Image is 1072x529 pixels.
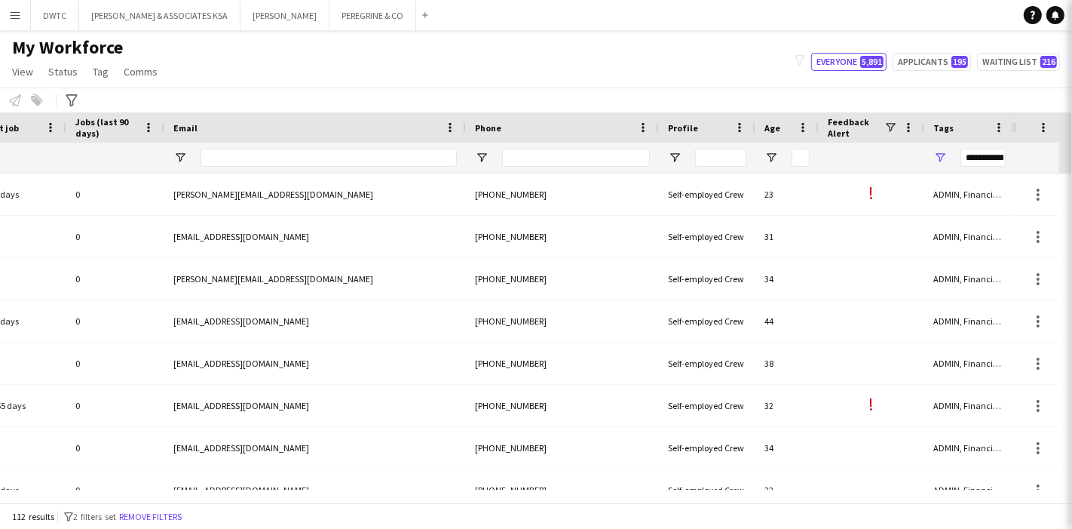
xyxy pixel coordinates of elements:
a: Status [42,62,84,82]
span: 216 [1040,56,1057,68]
div: [EMAIL_ADDRESS][DOMAIN_NAME] [164,216,466,257]
div: [PHONE_NUMBER] [466,174,659,215]
span: My Workforce [12,36,123,59]
div: Self-employed Crew [659,258,755,300]
div: 0 [66,427,164,469]
div: [PERSON_NAME][EMAIL_ADDRESS][DOMAIN_NAME] [164,174,466,215]
button: Open Filter Menu [668,151,681,165]
div: 34 [755,427,819,469]
div: 0 [66,174,164,215]
div: 0 [66,300,164,342]
div: ADMIN, Financial & HR, AV & Technical, Health & Safety, Production, Update Summer 24 [924,427,1015,469]
div: 44 [755,300,819,342]
button: Open Filter Menu [764,151,778,165]
div: 0 [66,343,164,384]
div: [PHONE_NUMBER] [466,300,659,342]
div: 0 [66,258,164,300]
div: ADMIN, Financial & HR, Conferences, Ceremonies & Exhibitions, Coordinator, Marketing, Operations [924,385,1015,426]
div: ADMIN, Financial & HR, Conferences, Ceremonies & Exhibitions, Done by [PERSON_NAME], Health & Saf... [924,258,1015,300]
div: 31 [755,216,819,257]
input: Email Filter Input [201,149,457,167]
input: Profile Filter Input [695,149,746,167]
button: DWTC [31,1,79,30]
a: Comms [118,62,164,82]
div: 38 [755,343,819,384]
div: [PHONE_NUMBER] [466,343,659,384]
button: Open Filter Menu [475,151,489,165]
div: ADMIN, Financial & HR, Conferences, Ceremonies & Exhibitions, Done by Sana, Film Production, Hosp... [924,300,1015,342]
div: 32 [755,469,819,511]
div: Self-employed Crew [659,469,755,511]
button: PEREGRINE & CO [329,1,416,30]
span: 5,891 [860,56,884,68]
span: Phone [475,122,501,134]
div: ADMIN, Financial & HR, Conferences, Ceremonies & Exhibitions, Coordinator, Done by [PERSON_NAME],... [924,216,1015,257]
span: Age [764,122,780,134]
span: 2 filters set [73,511,116,522]
button: Applicants195 [893,53,971,71]
div: [EMAIL_ADDRESS][DOMAIN_NAME] [164,300,466,342]
button: Open Filter Menu [173,151,187,165]
input: Phone Filter Input [502,149,650,167]
div: [PHONE_NUMBER] [466,216,659,257]
div: Self-employed Crew [659,427,755,469]
div: [PHONE_NUMBER] [466,258,659,300]
div: [PHONE_NUMBER] [466,469,659,511]
span: Tags [933,122,954,134]
div: ADMIN, Financial & HR, Conferences, Ceremonies & Exhibitions, Coordinator, Done by [PERSON_NAME],... [924,174,1015,215]
span: 195 [951,56,968,68]
a: Tag [87,62,115,82]
div: 23 [755,174,819,215]
div: [EMAIL_ADDRESS][DOMAIN_NAME] [164,385,466,426]
app-action-btn: Advanced filters [63,91,81,109]
a: View [6,62,39,82]
input: Age Filter Input [792,149,810,167]
span: ! [869,181,874,205]
button: [PERSON_NAME] [240,1,329,30]
span: Email [173,122,198,134]
div: ADMIN, Financial & HR, Conferences, Ceremonies & Exhibitions, Coordinator, Done by Sana, Hospital... [924,469,1015,511]
div: 34 [755,258,819,300]
button: Open Filter Menu [933,151,947,165]
div: [EMAIL_ADDRESS][DOMAIN_NAME] [164,427,466,469]
span: Profile [668,122,698,134]
div: [PHONE_NUMBER] [466,427,659,469]
span: Comms [124,65,158,78]
button: [PERSON_NAME] & ASSOCIATES KSA [79,1,240,30]
span: ! [869,392,874,416]
div: 0 [66,469,164,511]
div: [EMAIL_ADDRESS][DOMAIN_NAME] [164,343,466,384]
div: Self-employed Crew [659,300,755,342]
button: Everyone5,891 [811,53,887,71]
div: ADMIN, Financial & HR, Conferences, Ceremonies & Exhibitions, Done by Queenie, Hospitality & Gues... [924,343,1015,384]
div: 0 [66,385,164,426]
button: Remove filters [116,509,185,525]
span: Jobs (last 90 days) [75,116,137,139]
span: Status [48,65,78,78]
span: View [12,65,33,78]
span: Feedback Alert [828,116,884,139]
button: Waiting list216 [977,53,1060,71]
div: 32 [755,385,819,426]
div: Self-employed Crew [659,385,755,426]
div: [PERSON_NAME][EMAIL_ADDRESS][DOMAIN_NAME] [164,258,466,300]
div: [PHONE_NUMBER] [466,385,659,426]
span: Tag [93,65,109,78]
div: 0 [66,216,164,257]
div: Self-employed Crew [659,216,755,257]
div: Self-employed Crew [659,174,755,215]
div: [EMAIL_ADDRESS][DOMAIN_NAME] [164,469,466,511]
div: Self-employed Crew [659,343,755,384]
